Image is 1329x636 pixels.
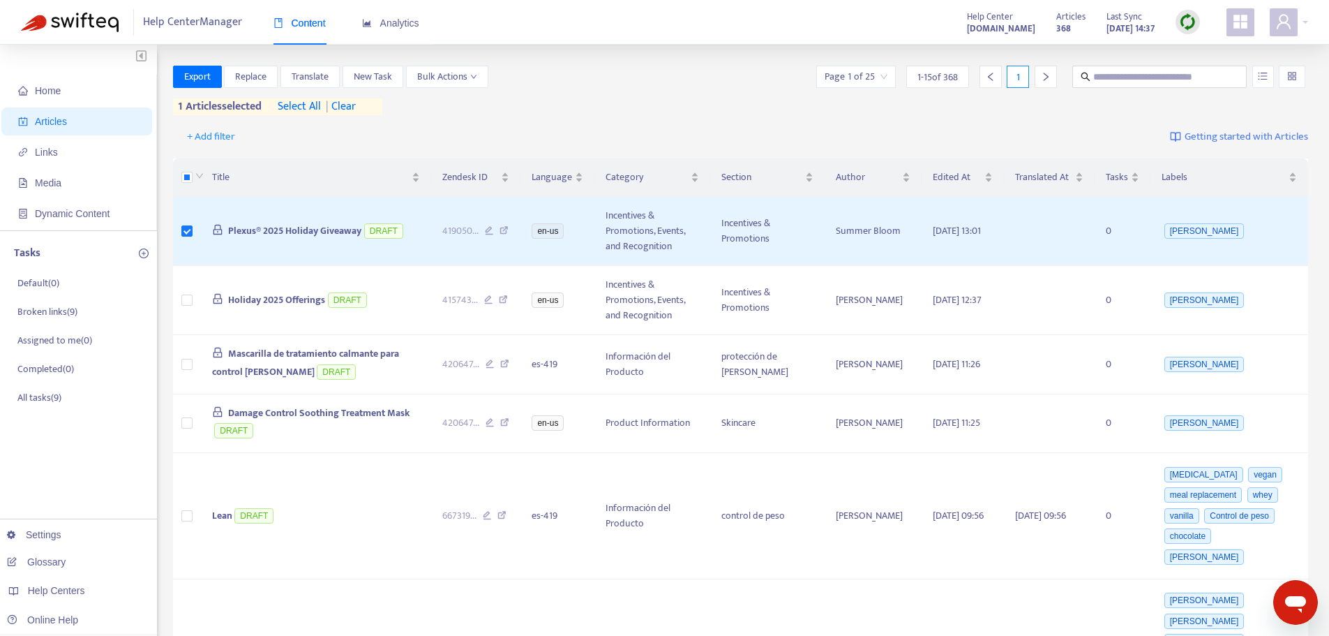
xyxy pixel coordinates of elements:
a: Online Help [7,614,78,626]
span: en-us [532,223,564,239]
th: Zendesk ID [431,158,521,197]
p: Tasks [14,245,40,262]
td: protección de [PERSON_NAME] [710,335,825,394]
strong: [DATE] 14:37 [1106,21,1155,36]
span: lock [212,293,223,304]
iframe: Button to launch messaging window [1273,580,1318,625]
span: appstore [1232,13,1249,30]
span: Edited At [933,170,982,185]
span: lock [212,347,223,358]
p: Broken links ( 9 ) [17,304,77,319]
td: Incentives & Promotions [710,266,825,335]
span: Home [35,85,61,96]
strong: [DOMAIN_NAME] [967,21,1035,36]
td: es-419 [520,335,594,394]
th: Labels [1150,158,1308,197]
span: Getting started with Articles [1185,129,1308,145]
span: [PERSON_NAME] [1164,415,1245,431]
span: lock [212,406,223,417]
a: Glossary [7,556,66,568]
span: 667319 ... [442,508,476,524]
span: whey [1247,487,1278,503]
span: [DATE] 12:37 [933,292,982,308]
span: [DATE] 11:26 [933,356,980,372]
td: 0 [1095,266,1150,335]
button: Export [173,66,222,88]
td: es-419 [520,453,594,579]
span: 1 - 15 of 368 [917,70,958,84]
span: Last Sync [1106,9,1142,24]
span: DRAFT [364,223,403,239]
span: Dynamic Content [35,208,110,219]
p: Default ( 0 ) [17,276,59,290]
span: [DATE] 09:56 [933,508,984,524]
img: Swifteq [21,13,119,32]
span: Lean [212,508,232,524]
span: [MEDICAL_DATA] [1164,467,1243,482]
td: [PERSON_NAME] [825,335,922,394]
td: [PERSON_NAME] [825,266,922,335]
span: DRAFT [328,293,367,308]
td: Incentives & Promotions, Events, and Recognition [594,197,709,266]
button: unordered-list [1252,66,1274,88]
span: Holiday 2025 Offerings [228,292,325,308]
span: Export [184,69,211,84]
span: vanilla [1164,508,1199,524]
span: [PERSON_NAME] [1164,293,1245,308]
a: Settings [7,529,61,540]
td: 0 [1095,335,1150,394]
span: DRAFT [234,508,273,524]
span: Analytics [362,17,419,29]
strong: 368 [1056,21,1071,36]
span: Language [532,170,572,185]
p: All tasks ( 9 ) [17,390,61,405]
span: [PERSON_NAME] [1164,549,1245,565]
td: Información del Producto [594,453,709,579]
span: unordered-list [1258,71,1268,81]
span: en-us [532,293,564,308]
span: down [470,73,477,80]
span: area-chart [362,18,372,28]
td: 0 [1095,394,1150,454]
span: lock [212,224,223,235]
span: 1 articles selected [173,98,262,115]
td: Product Information [594,394,709,454]
span: 420647 ... [442,415,479,431]
span: [DATE] 13:01 [933,223,981,239]
span: chocolate [1164,528,1211,544]
span: Labels [1162,170,1286,185]
td: 0 [1095,197,1150,266]
span: search [1081,72,1090,82]
span: Help Centers [28,585,85,596]
th: Edited At [922,158,1004,197]
span: clear [321,98,356,115]
span: [DATE] 11:25 [933,415,980,431]
button: Replace [224,66,278,88]
span: Links [35,147,58,158]
span: Help Center [967,9,1013,24]
span: [DATE] 09:56 [1015,508,1066,524]
span: en-us [532,415,564,431]
p: Assigned to me ( 0 ) [17,333,92,348]
span: Translated At [1015,170,1072,185]
span: [PERSON_NAME] [1164,593,1245,608]
span: Title [212,170,409,185]
th: Translated At [1004,158,1095,197]
td: [PERSON_NAME] [825,453,922,579]
span: Control de peso [1204,508,1275,524]
button: New Task [343,66,403,88]
span: right [1041,72,1051,82]
th: Language [520,158,594,197]
span: Mascarilla de tratamiento calmante para control [PERSON_NAME] [212,346,400,380]
span: New Task [354,69,392,84]
span: + Add filter [187,128,235,145]
span: | [326,97,329,116]
td: [PERSON_NAME] [825,394,922,454]
a: [DOMAIN_NAME] [967,20,1035,36]
span: Replace [235,69,266,84]
span: 415743 ... [442,293,478,308]
span: container [18,209,28,219]
span: Media [35,177,61,188]
span: Help Center Manager [143,9,242,36]
button: + Add filter [177,126,246,148]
